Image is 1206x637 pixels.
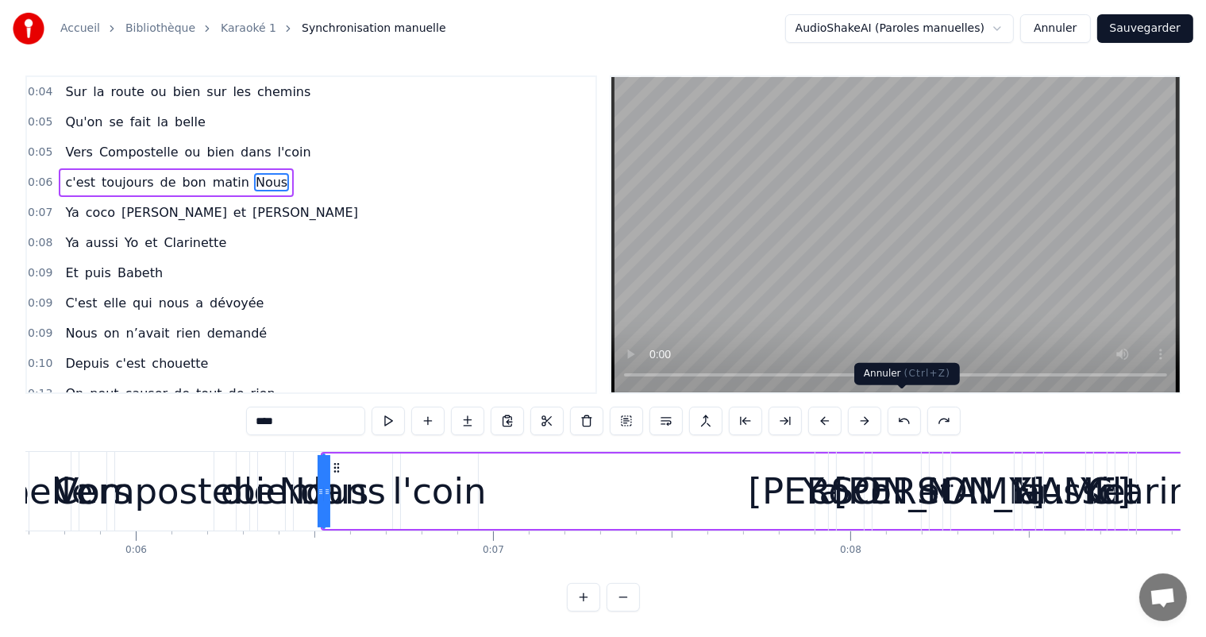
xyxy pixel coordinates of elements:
[64,143,94,161] span: Vers
[157,294,191,312] span: nous
[88,384,120,403] span: peut
[28,386,52,402] span: 0:13
[233,465,310,519] div: bien
[110,83,146,101] span: route
[834,465,1131,519] div: [PERSON_NAME]
[251,203,360,222] span: [PERSON_NAME]
[84,234,120,252] span: aussi
[748,465,1045,519] div: [PERSON_NAME]
[6,465,93,519] div: belle
[91,83,106,101] span: la
[125,544,147,557] div: 0:06
[64,173,97,191] span: c'est
[28,326,52,342] span: 0:09
[172,384,191,403] span: de
[125,21,195,37] a: Bibliothèque
[28,205,52,221] span: 0:07
[28,175,52,191] span: 0:06
[279,465,368,519] div: Nous
[64,384,85,403] span: On
[125,324,171,342] span: n’avait
[171,83,202,101] span: bien
[211,173,251,191] span: matin
[1139,573,1187,621] div: Ouvrir le chat
[124,384,170,403] span: causer
[64,324,98,342] span: Nous
[64,113,104,131] span: Qu'on
[256,83,312,101] span: chemins
[232,203,248,222] span: et
[28,84,52,100] span: 0:04
[205,83,228,101] span: sur
[183,143,202,161] span: ou
[181,173,208,191] span: bon
[143,234,159,252] span: et
[28,145,52,160] span: 0:05
[221,465,265,519] div: ou
[100,173,156,191] span: toujours
[1097,14,1193,43] button: Sauvegarder
[840,544,861,557] div: 0:08
[131,294,154,312] span: qui
[28,295,52,311] span: 0:09
[483,544,504,557] div: 0:07
[53,465,275,519] div: Compostelle
[1020,14,1090,43] button: Annuler
[64,354,110,373] span: Depuis
[276,143,313,161] span: l'coin
[195,384,223,403] span: tout
[854,363,960,385] div: Annuler
[175,324,202,342] span: rien
[206,324,269,342] span: demandé
[149,83,168,101] span: ou
[123,234,140,252] span: Yo
[1081,465,1119,519] div: Yo
[249,384,277,403] span: rien
[102,324,121,342] span: on
[150,354,210,373] span: chouette
[254,173,289,191] span: Nous
[108,113,125,131] span: se
[64,294,98,312] span: C'est
[28,235,52,251] span: 0:08
[904,368,951,379] span: ( Ctrl+Z )
[64,203,80,222] span: Ya
[64,83,88,101] span: Sur
[156,113,170,131] span: la
[208,294,265,312] span: dévoyée
[206,143,237,161] span: bien
[239,143,272,161] span: dans
[28,265,52,281] span: 0:09
[1009,465,1048,519] div: Ya
[159,173,178,191] span: de
[114,354,148,373] span: c'est
[102,294,128,312] span: elle
[28,114,52,130] span: 0:05
[129,113,152,131] span: fait
[84,203,117,222] span: coco
[227,384,246,403] span: de
[60,21,100,37] a: Accueil
[64,234,80,252] span: Ya
[1019,465,1111,519] div: aussi
[83,264,113,282] span: puis
[231,83,252,101] span: les
[162,234,228,252] span: Clarinette
[98,143,180,161] span: Compostelle
[60,21,446,37] nav: breadcrumb
[13,13,44,44] img: youka
[194,294,205,312] span: a
[116,264,164,282] span: Babeth
[120,203,229,222] span: [PERSON_NAME]
[64,264,79,282] span: Et
[302,21,446,37] span: Synchronisation manuelle
[173,113,207,131] span: belle
[221,21,276,37] a: Karaoké 1
[28,356,52,372] span: 0:10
